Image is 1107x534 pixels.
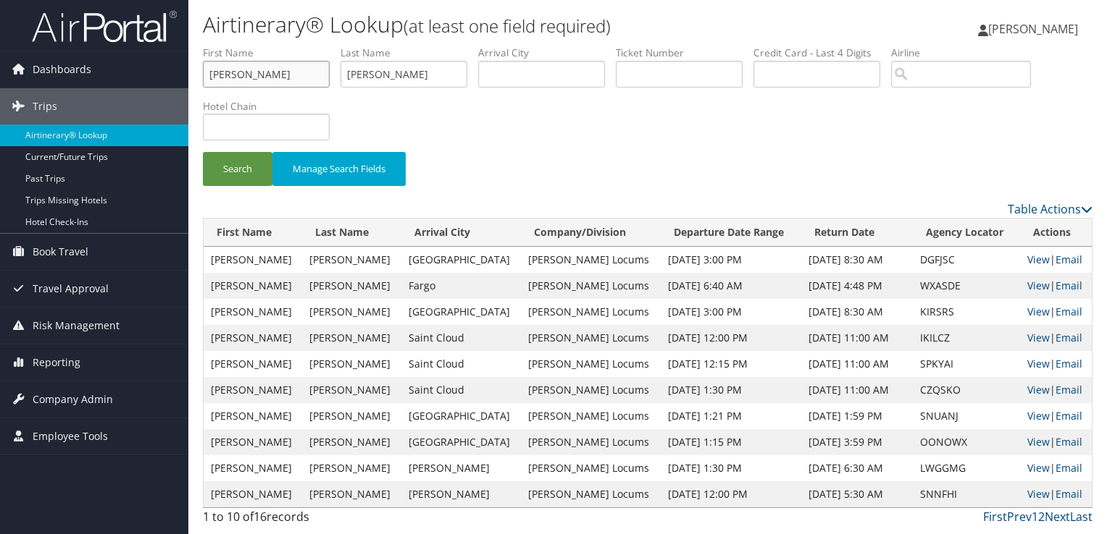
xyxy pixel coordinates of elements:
a: Last [1070,509,1093,525]
span: Reporting [33,344,80,381]
td: [DATE] 5:30 AM [801,481,913,507]
td: [PERSON_NAME] [302,481,401,507]
td: [DATE] 12:00 PM [661,481,801,507]
td: [PERSON_NAME] [302,299,401,325]
a: View [1027,461,1050,475]
th: Return Date: activate to sort column ascending [801,219,913,247]
td: [PERSON_NAME] Locums [521,247,661,273]
td: IKILCZ [913,325,1020,351]
td: [PERSON_NAME] [204,325,302,351]
td: [DATE] 1:21 PM [661,403,801,429]
td: [PERSON_NAME] [204,403,302,429]
td: [PERSON_NAME] Locums [521,403,661,429]
td: DGFJSC [913,247,1020,273]
a: Next [1045,509,1070,525]
td: | [1020,377,1092,403]
a: Email [1056,487,1082,501]
span: Employee Tools [33,418,108,454]
a: Prev [1007,509,1032,525]
td: | [1020,403,1092,429]
td: [DATE] 4:48 PM [801,273,913,299]
span: [PERSON_NAME] [988,21,1078,37]
span: Company Admin [33,381,113,418]
td: [DATE] 8:30 AM [801,247,913,273]
td: [DATE] 1:59 PM [801,403,913,429]
td: [PERSON_NAME] [204,273,302,299]
td: | [1020,351,1092,377]
a: Email [1056,331,1082,344]
td: SPKYAI [913,351,1020,377]
td: [DATE] 11:00 AM [801,377,913,403]
th: Arrival City: activate to sort column ascending [401,219,521,247]
td: Saint Cloud [401,351,521,377]
a: Email [1056,461,1082,475]
a: Email [1056,383,1082,397]
a: First [983,509,1007,525]
label: Hotel Chain [203,99,341,114]
a: Email [1056,279,1082,292]
td: [DATE] 1:30 PM [661,377,801,403]
a: 2 [1038,509,1045,525]
small: (at least one field required) [404,14,611,38]
a: View [1027,383,1050,397]
td: [PERSON_NAME] Locums [521,429,661,455]
a: 1 [1032,509,1038,525]
td: [PERSON_NAME] Locums [521,377,661,403]
td: [DATE] 6:30 AM [801,455,913,481]
a: View [1027,409,1050,423]
td: [PERSON_NAME] [401,481,521,507]
td: [DATE] 3:59 PM [801,429,913,455]
a: View [1027,305,1050,318]
span: Dashboards [33,51,91,88]
th: Actions [1020,219,1092,247]
td: [PERSON_NAME] [302,377,401,403]
a: View [1027,487,1050,501]
span: Travel Approval [33,271,109,307]
th: Company/Division [521,219,661,247]
td: [PERSON_NAME] [302,351,401,377]
img: airportal-logo.png [32,9,177,43]
td: [PERSON_NAME] Locums [521,351,661,377]
td: [PERSON_NAME] [302,455,401,481]
td: CZQSKO [913,377,1020,403]
td: [PERSON_NAME] Locums [521,299,661,325]
span: 16 [254,509,267,525]
label: Credit Card - Last 4 Digits [753,46,891,60]
td: [PERSON_NAME] Locums [521,455,661,481]
a: Table Actions [1008,201,1093,217]
td: [DATE] 8:30 AM [801,299,913,325]
td: [PERSON_NAME] [204,481,302,507]
td: | [1020,273,1092,299]
span: Book Travel [33,234,88,270]
a: Email [1056,435,1082,449]
td: [PERSON_NAME] [302,325,401,351]
td: [PERSON_NAME] [302,247,401,273]
td: [DATE] 12:00 PM [661,325,801,351]
td: | [1020,481,1092,507]
td: | [1020,247,1092,273]
button: Search [203,152,272,186]
label: Arrival City [478,46,616,60]
div: 1 to 10 of records [203,508,409,533]
td: [DATE] 6:40 AM [661,273,801,299]
td: | [1020,429,1092,455]
td: [PERSON_NAME] [204,377,302,403]
a: View [1027,435,1050,449]
td: [GEOGRAPHIC_DATA] [401,429,521,455]
td: Fargo [401,273,521,299]
td: | [1020,299,1092,325]
th: Agency Locator: activate to sort column ascending [913,219,1020,247]
td: [PERSON_NAME] [204,429,302,455]
td: [PERSON_NAME] [204,247,302,273]
td: Saint Cloud [401,377,521,403]
span: Risk Management [33,308,120,344]
h1: Airtinerary® Lookup [203,9,796,40]
td: | [1020,325,1092,351]
label: Airline [891,46,1042,60]
td: [PERSON_NAME] [401,455,521,481]
td: [DATE] 3:00 PM [661,247,801,273]
a: Email [1056,305,1082,318]
td: [PERSON_NAME] [204,455,302,481]
a: [PERSON_NAME] [978,7,1093,51]
td: [PERSON_NAME] Locums [521,325,661,351]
